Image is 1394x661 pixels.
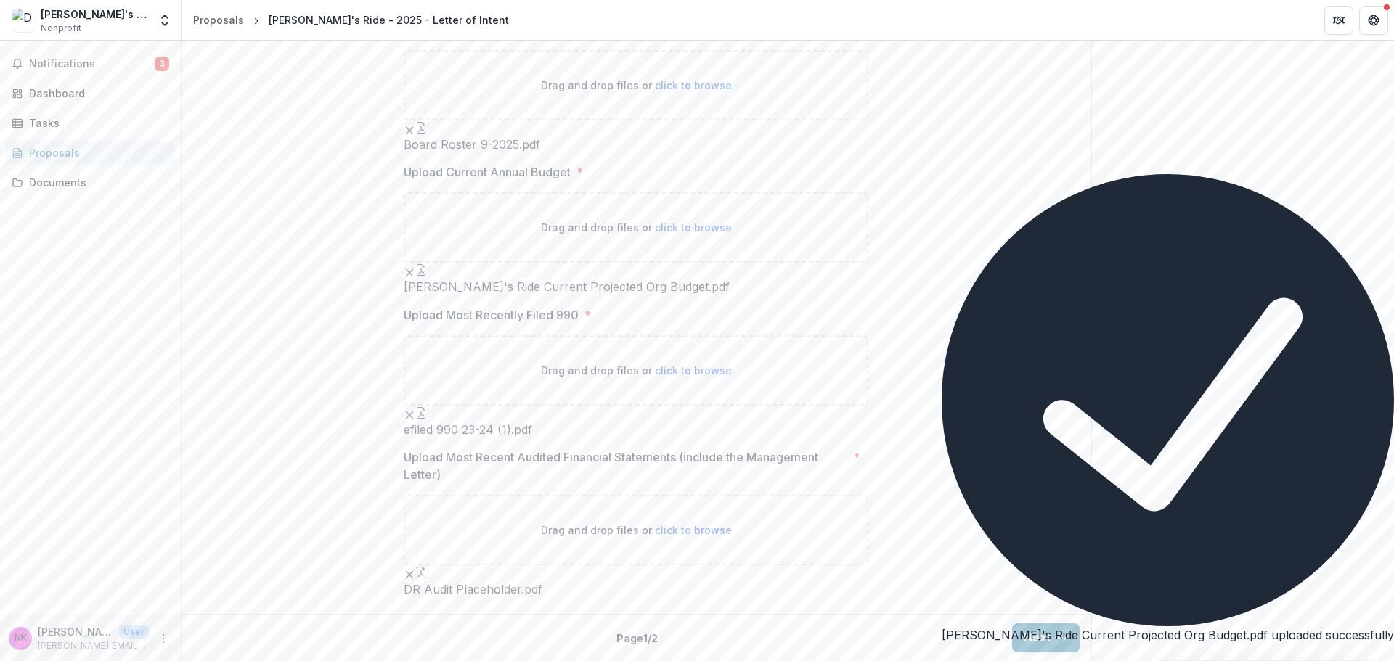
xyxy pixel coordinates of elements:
span: efiled 990 23-24 (1).pdf [404,423,868,437]
div: Dashboard [29,86,163,101]
button: Open entity switcher [155,6,175,35]
nav: breadcrumb [187,9,515,30]
span: Notifications [29,58,155,70]
a: Tasks [6,111,175,135]
p: Page 1 / 2 [616,631,658,646]
p: Drag and drop files or [541,220,732,235]
p: [PERSON_NAME][EMAIL_ADDRESS][DOMAIN_NAME] [38,639,149,652]
button: Notifications3 [6,52,175,75]
img: Danny's Ride [12,9,35,32]
button: Remove File [404,120,415,138]
div: Documents [29,175,163,190]
div: Remove Fileefiled 990 23-24 (1).pdf [404,406,868,437]
span: click to browse [655,221,732,234]
p: [PERSON_NAME] [38,624,113,639]
div: [PERSON_NAME]'s Ride [41,7,149,22]
span: DR Audit Placeholder.pdf [404,583,868,596]
a: Proposals [6,141,175,165]
p: User [119,625,149,639]
p: Drag and drop files or [541,363,732,378]
span: Board Roster 9-2025.pdf [404,138,868,152]
span: [PERSON_NAME]'s Ride Current Projected Org Budget.pdf [404,280,868,294]
div: Tasks [29,115,163,131]
button: Remove File [404,406,415,423]
span: click to browse [655,364,732,377]
button: Next [1012,623,1080,652]
a: Dashboard [6,81,175,105]
div: Proposals [193,12,244,28]
p: Upload Most Recent Audited Financial Statements (include the Management Letter) [404,448,847,483]
div: Proposals [29,145,163,160]
span: click to browse [655,79,732,91]
a: Documents [6,171,175,194]
button: Remove File [404,565,415,583]
div: Remove File[PERSON_NAME]'s Ride Current Projected Org Budget.pdf [404,263,868,294]
div: Remove FileDR Audit Placeholder.pdf [404,565,868,596]
button: Get Help [1359,6,1388,35]
div: Remove FileBoard Roster 9-2025.pdf [404,120,868,152]
a: Proposals [187,9,250,30]
p: Drag and drop files or [541,522,732,538]
span: Nonprofit [41,22,81,35]
button: More [155,630,172,647]
p: Upload Most Recently Filed 990 [404,306,579,324]
p: Drag and drop files or [541,78,732,93]
span: 3 [155,57,169,71]
span: click to browse [655,524,732,536]
button: Partners [1324,6,1353,35]
button: Remove File [404,263,415,280]
p: Upload Current Annual Budget [404,163,571,181]
div: Nancy Knoebel [15,633,27,643]
div: [PERSON_NAME]'s Ride - 2025 - Letter of Intent [269,12,509,28]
